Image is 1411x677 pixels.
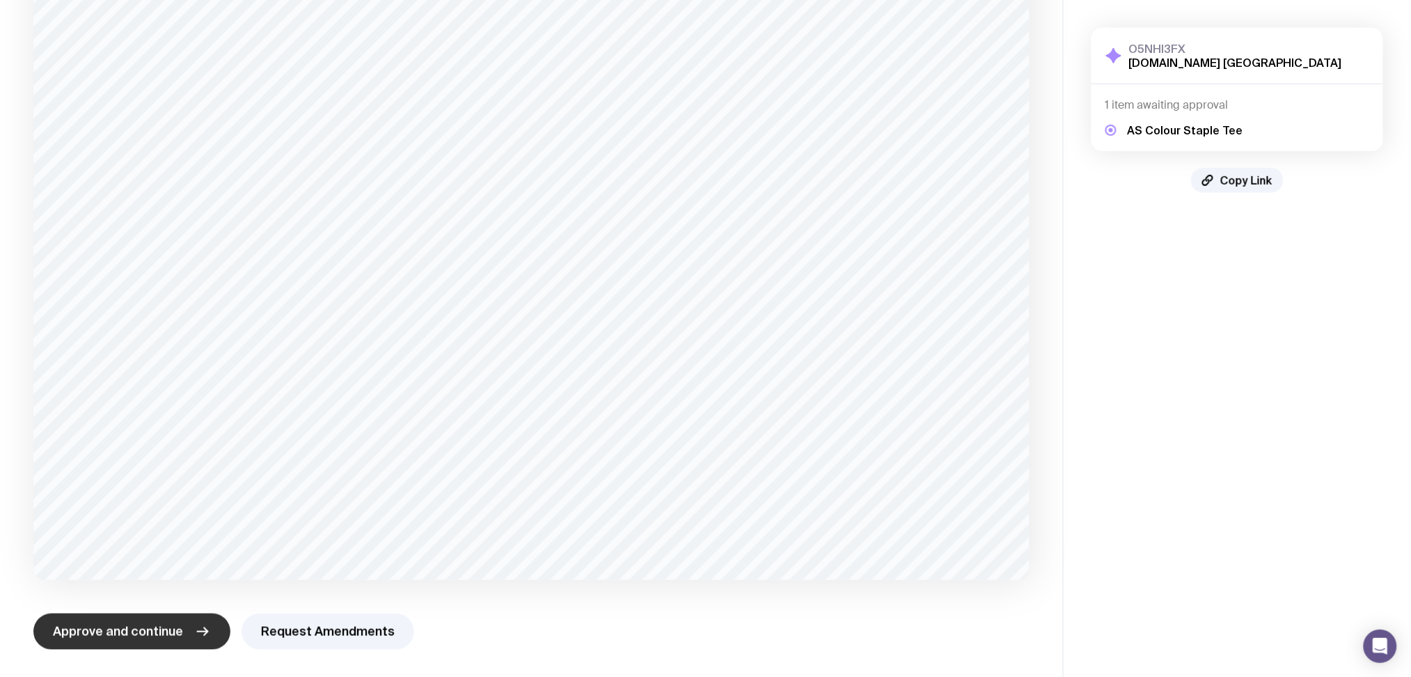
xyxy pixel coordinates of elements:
span: Copy Link [1220,173,1272,187]
button: Copy Link [1191,168,1284,193]
span: Approve and continue [53,623,183,640]
h3: O5NHI3FX [1129,42,1342,56]
h2: [DOMAIN_NAME] [GEOGRAPHIC_DATA] [1129,56,1342,70]
div: Open Intercom Messenger [1364,630,1397,663]
button: Request Amendments [242,614,414,650]
h5: AS Colour Staple Tee [1128,123,1243,137]
h4: 1 item awaiting approval [1105,98,1369,112]
button: Approve and continue [33,614,230,650]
